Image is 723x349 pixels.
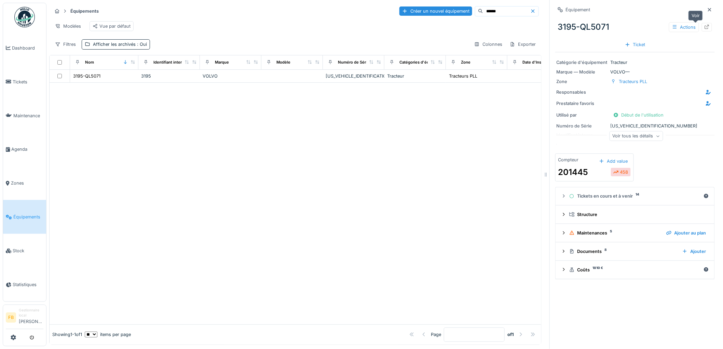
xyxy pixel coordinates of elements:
summary: Structure [558,208,712,221]
div: Maintenances [569,230,661,236]
div: Actions [669,22,699,32]
summary: Tickets en cours et à venir14 [558,190,712,203]
div: Équipement [566,6,590,13]
span: Stock [13,247,43,254]
div: Afficher les archivés [93,41,147,48]
div: Début de l'utilisation [611,110,667,120]
div: Tracteur [557,59,713,66]
div: Vue par défaut [93,23,131,29]
summary: Documents8Ajouter [558,245,712,258]
span: : Oui [136,42,147,47]
div: Coûts [569,267,701,273]
div: Prestataire favoris [557,100,608,107]
div: VOLVO [203,73,259,79]
div: Nom [85,59,94,65]
div: 3195-QL5071 [555,18,715,36]
span: Équipements [13,214,43,220]
div: Catégories d'équipement [399,59,447,65]
div: VOLVO — [557,69,713,75]
div: Tracteurs PLL [619,78,647,85]
span: Statistiques [13,281,43,288]
div: Filtres [52,39,79,49]
div: 3195 [141,73,197,79]
div: Marque — Modèle [557,69,608,75]
a: FB Gestionnaire local[PERSON_NAME] [6,308,43,329]
div: Gestionnaire local [19,308,43,318]
div: Tickets en cours et à venir [569,193,701,199]
li: [PERSON_NAME] [19,308,43,327]
summary: Maintenances5Ajouter au plan [558,227,712,239]
div: Tracteurs PLL [449,73,477,79]
li: FB [6,312,16,323]
div: Zone [461,59,470,65]
div: Ticket [622,40,648,49]
a: Statistiques [3,268,46,301]
div: Marque [215,59,229,65]
div: Ajouter au plan [664,228,709,238]
img: Badge_color-CXgf-gQk.svg [14,7,35,27]
a: Zones [3,166,46,200]
div: Catégorie d'équipement [557,59,608,66]
a: Tickets [3,65,46,99]
div: 201445 [558,166,588,178]
a: Dashboard [3,31,46,65]
div: Responsables [557,89,608,95]
div: Documents [569,248,677,255]
span: Tickets [13,79,43,85]
a: Maintenance [3,99,46,133]
strong: Équipements [68,8,101,14]
div: Modèles [52,21,84,31]
div: 458 [613,169,628,175]
div: Créer un nouvel équipement [399,6,472,16]
span: Zones [11,180,43,186]
div: Page [431,331,441,338]
div: Tracteur [387,73,443,79]
div: Colonnes [471,39,505,49]
div: Add value [596,157,631,166]
div: [US_VEHICLE_IDENTIFICATION_NUMBER] [326,73,382,79]
span: Agenda [11,146,43,152]
span: Maintenance [13,112,43,119]
div: Utilisé par [557,112,608,118]
a: Équipements [3,200,46,234]
strong: of 1 [507,331,514,338]
div: Identifiant interne [153,59,187,65]
div: Showing 1 - 1 of 1 [52,331,82,338]
div: Voir [688,11,703,21]
a: Stock [3,234,46,268]
div: [US_VEHICLE_IDENTIFICATION_NUMBER] [557,123,713,129]
div: items per page [85,331,131,338]
div: Date d'Installation [522,59,556,65]
a: Agenda [3,133,46,166]
span: Dashboard [12,45,43,51]
div: Numéro de Série [557,123,608,129]
div: Compteur [558,157,579,163]
div: Ajouter [680,247,709,256]
div: Exporter [507,39,539,49]
div: Structure [569,211,706,218]
div: Zone [557,78,608,85]
div: Voir tous les détails [610,131,663,141]
div: 3195-QL5071 [73,73,100,79]
summary: Coûts1810 € [558,264,712,276]
div: Numéro de Série [338,59,369,65]
div: Modèle [276,59,290,65]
